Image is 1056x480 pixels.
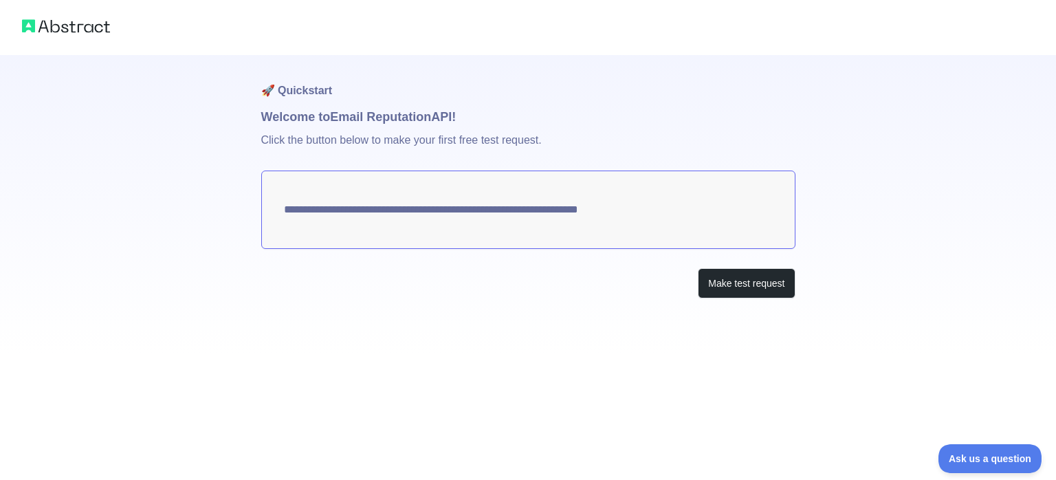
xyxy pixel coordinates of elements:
[698,268,795,299] button: Make test request
[261,55,795,107] h1: 🚀 Quickstart
[22,17,110,36] img: Abstract logo
[261,127,795,171] p: Click the button below to make your first free test request.
[261,107,795,127] h1: Welcome to Email Reputation API!
[938,444,1042,473] iframe: Toggle Customer Support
